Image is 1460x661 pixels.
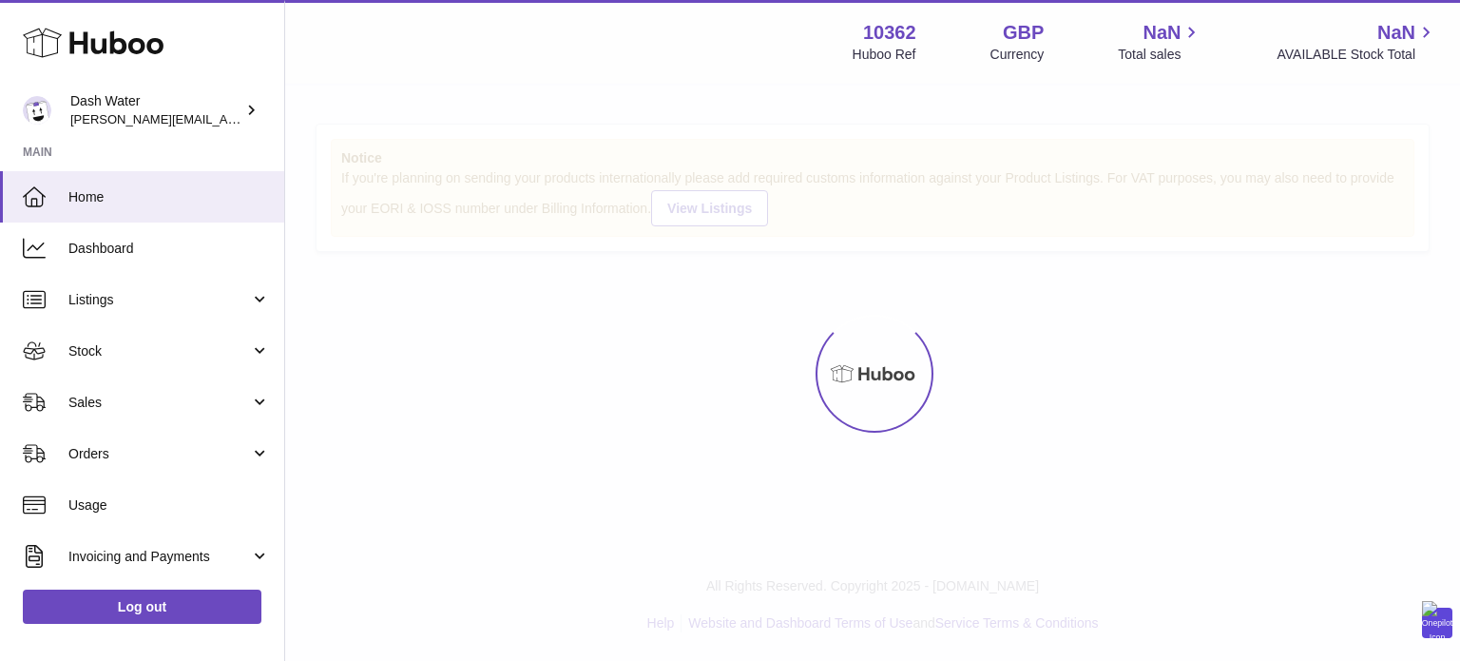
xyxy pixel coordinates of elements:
[1143,20,1181,46] span: NaN
[68,188,270,206] span: Home
[1277,46,1437,64] span: AVAILABLE Stock Total
[68,291,250,309] span: Listings
[1118,46,1202,64] span: Total sales
[1377,20,1415,46] span: NaN
[68,394,250,412] span: Sales
[1118,20,1202,64] a: NaN Total sales
[863,20,916,46] strong: 10362
[68,342,250,360] span: Stock
[68,240,270,258] span: Dashboard
[70,111,381,126] span: [PERSON_NAME][EMAIL_ADDRESS][DOMAIN_NAME]
[853,46,916,64] div: Huboo Ref
[23,590,261,624] a: Log out
[990,46,1045,64] div: Currency
[1277,20,1437,64] a: NaN AVAILABLE Stock Total
[68,445,250,463] span: Orders
[23,96,51,125] img: james@dash-water.com
[1003,20,1044,46] strong: GBP
[70,92,241,128] div: Dash Water
[68,496,270,515] span: Usage
[68,548,250,566] span: Invoicing and Payments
